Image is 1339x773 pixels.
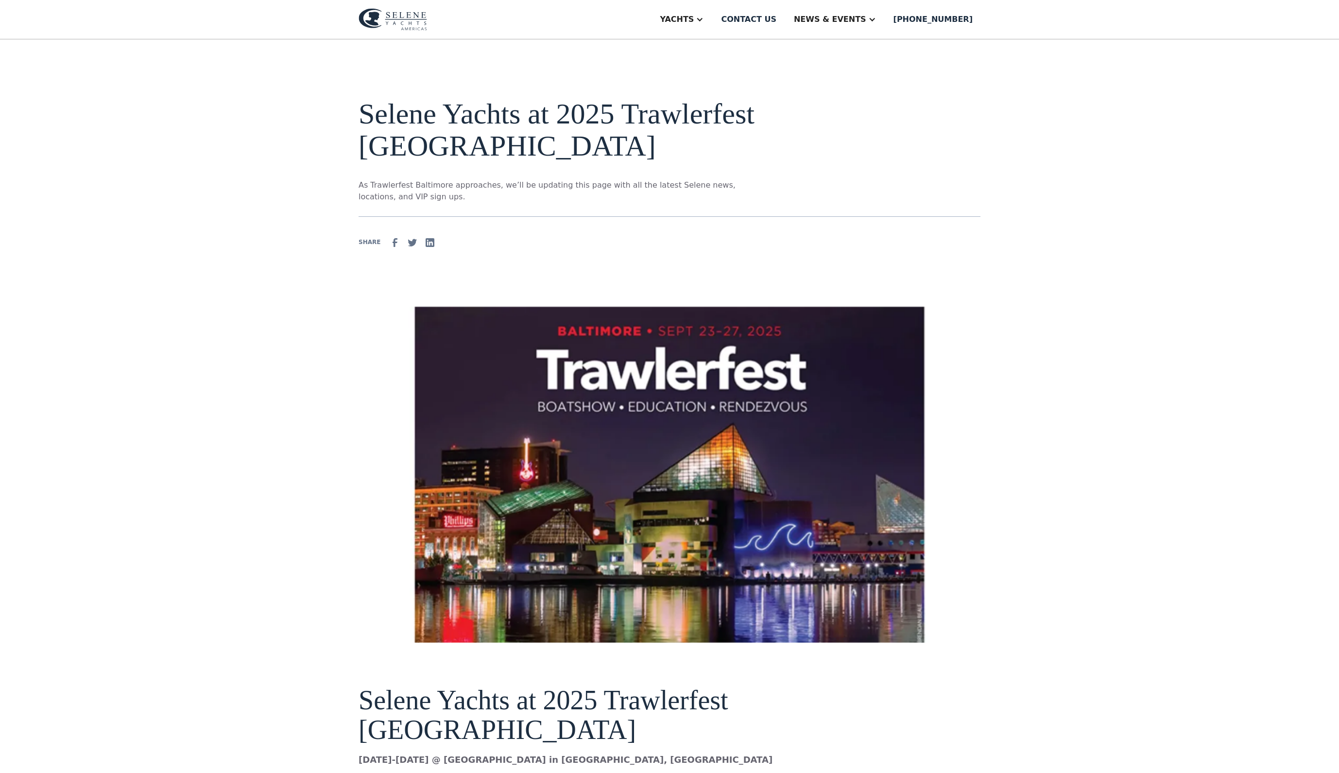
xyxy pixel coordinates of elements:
img: Linkedin [424,237,436,248]
strong: [DATE]-[DATE] @ [GEOGRAPHIC_DATA] in [GEOGRAPHIC_DATA], [GEOGRAPHIC_DATA] [359,755,772,765]
div: Yachts [660,14,694,25]
h1: Selene Yachts at 2025 Trawlerfest [GEOGRAPHIC_DATA] [359,685,980,745]
h1: Selene Yachts at 2025 Trawlerfest [GEOGRAPHIC_DATA] [359,98,763,162]
div: [PHONE_NUMBER] [893,14,973,25]
div: News & EVENTS [794,14,866,25]
img: logo [359,8,427,31]
img: Selene Yachts at 2025 Trawlerfest Baltimore [359,307,980,643]
img: facebook [389,237,401,248]
div: Contact us [721,14,776,25]
img: Twitter [407,237,418,248]
div: SHARE [359,238,380,246]
p: As Trawlerfest Baltimore approaches, we’ll be updating this page with all the latest Selene news,... [359,179,763,203]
